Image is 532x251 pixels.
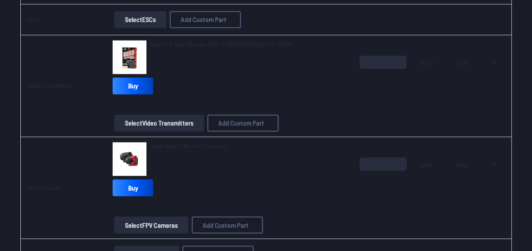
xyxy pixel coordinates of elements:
[150,142,227,150] a: Caddx Ratel 2 Micro FPV Camera
[420,55,442,96] span: 39.99
[113,216,190,233] a: SelectFPV Cameras
[181,16,226,23] span: Add Custom Part
[113,77,153,94] a: Buy
[113,115,206,131] a: SelectVideo Transmitters
[203,221,248,228] span: Add Custom Part
[113,40,146,74] img: image
[420,157,442,198] span: 40.49
[114,11,166,28] button: SelectESCs
[150,142,227,150] span: Caddx Ratel 2 Micro FPV Camera
[114,216,188,233] button: SelectFPV Cameras
[28,82,73,89] a: Video Transmitters
[28,16,40,23] a: ESCs
[113,179,153,196] a: Buy
[150,41,292,48] span: Rush FPV Tank Ultimate Plus 25-800mW 5.8GHz VTX - MMCX
[150,40,292,49] a: Rush FPV Tank Ultimate Plus 25-800mW 5.8GHz VTX - MMCX
[113,142,146,176] img: image
[28,184,60,191] a: FPV Cameras
[113,11,168,28] a: SelectESCs
[192,216,263,233] button: Add Custom Part
[456,157,470,198] span: 40.49
[114,115,204,131] button: SelectVideo Transmitters
[170,11,241,28] button: Add Custom Part
[456,55,470,96] span: 39.99
[207,115,278,131] button: Add Custom Part
[218,120,264,126] span: Add Custom Part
